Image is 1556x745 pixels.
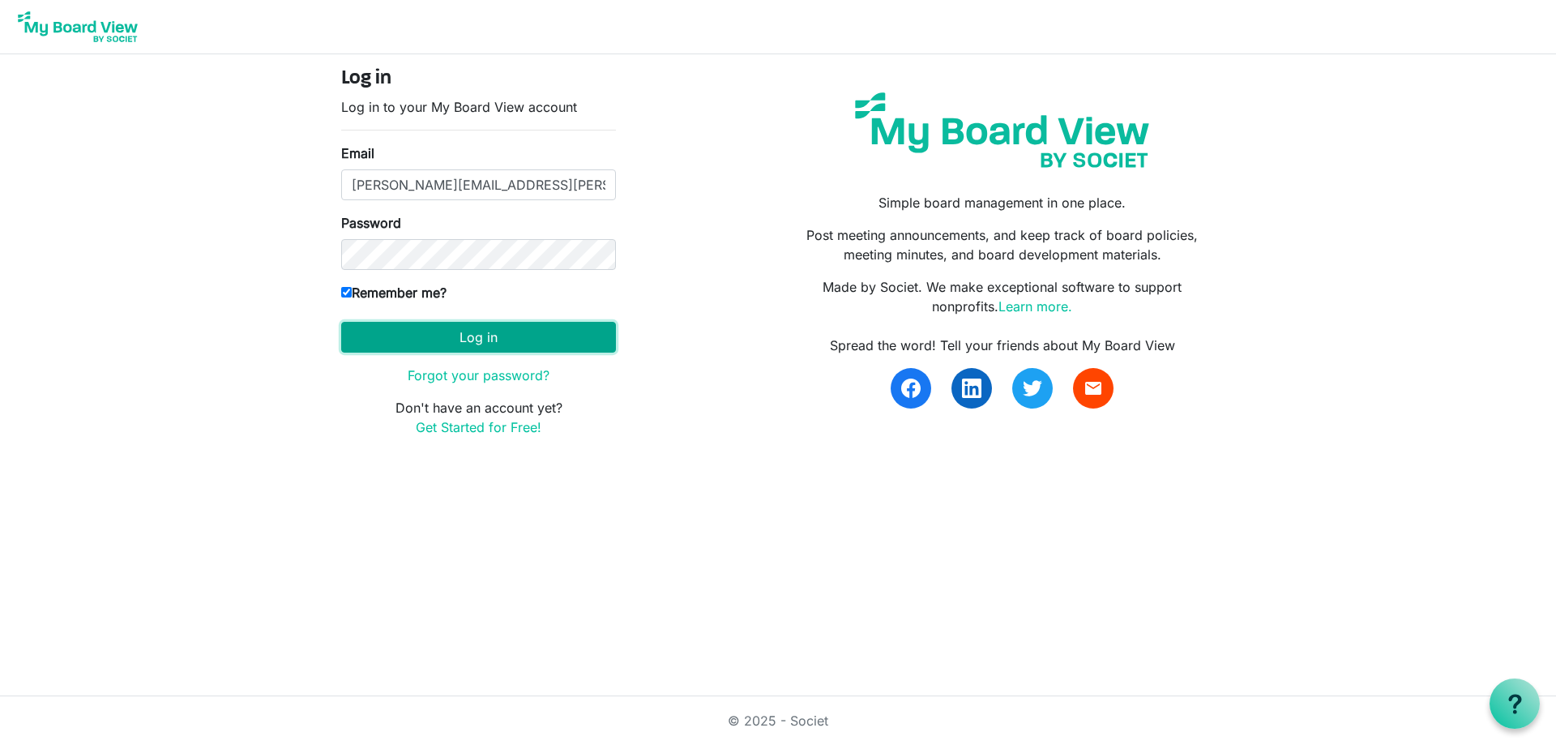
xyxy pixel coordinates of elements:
p: Made by Societ. We make exceptional software to support nonprofits. [790,277,1215,316]
label: Password [341,213,401,233]
a: Get Started for Free! [416,419,541,435]
p: Post meeting announcements, and keep track of board policies, meeting minutes, and board developm... [790,225,1215,264]
a: email [1073,368,1114,409]
p: Don't have an account yet? [341,398,616,437]
p: Simple board management in one place. [790,193,1215,212]
img: My Board View Logo [13,6,143,47]
h4: Log in [341,67,616,91]
div: Spread the word! Tell your friends about My Board View [790,336,1215,355]
a: Forgot your password? [408,367,549,383]
input: Remember me? [341,287,352,298]
a: © 2025 - Societ [728,713,828,729]
p: Log in to your My Board View account [341,97,616,117]
button: Log in [341,322,616,353]
img: linkedin.svg [962,379,981,398]
a: Learn more. [998,298,1072,315]
span: email [1084,379,1103,398]
label: Email [341,143,374,163]
img: facebook.svg [901,379,921,398]
label: Remember me? [341,283,447,302]
img: my-board-view-societ.svg [843,80,1161,180]
img: twitter.svg [1023,379,1042,398]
